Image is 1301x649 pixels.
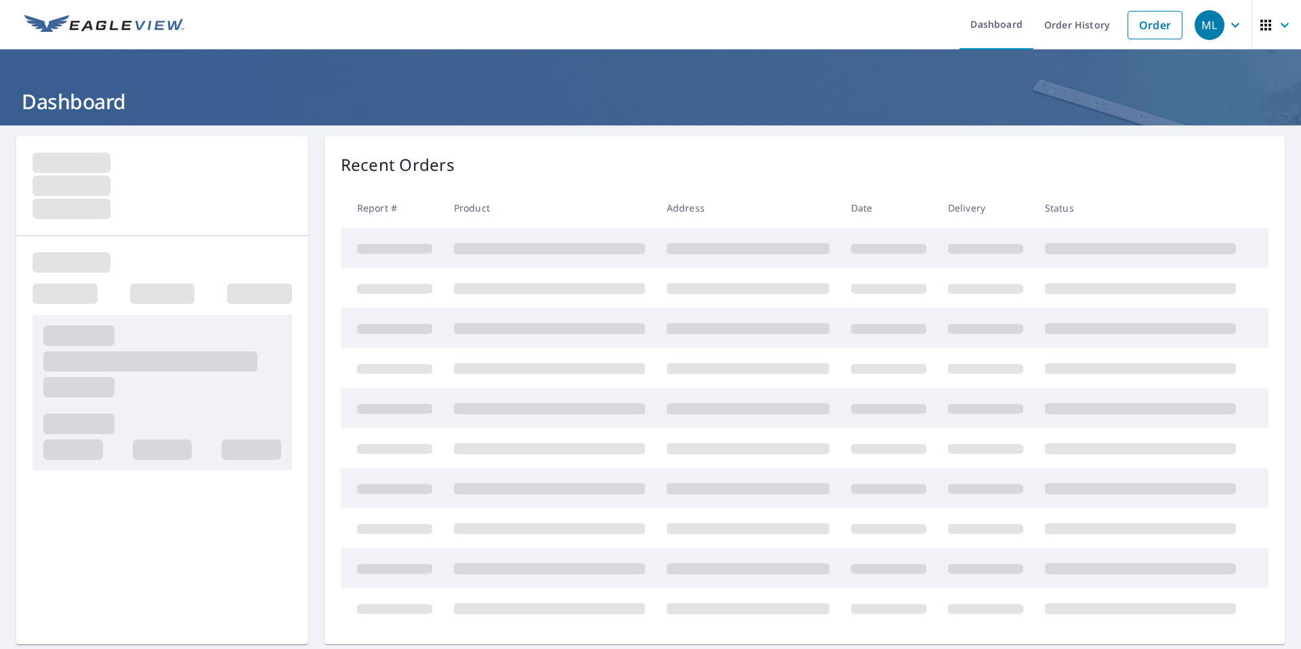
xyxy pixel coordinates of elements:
th: Delivery [937,188,1034,228]
th: Date [840,188,937,228]
div: ML [1195,10,1224,40]
th: Status [1034,188,1247,228]
p: Recent Orders [341,153,455,177]
img: EV Logo [24,15,184,35]
a: Order [1128,11,1182,39]
th: Address [656,188,840,228]
th: Report # [341,188,443,228]
h1: Dashboard [16,87,1285,115]
th: Product [443,188,656,228]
